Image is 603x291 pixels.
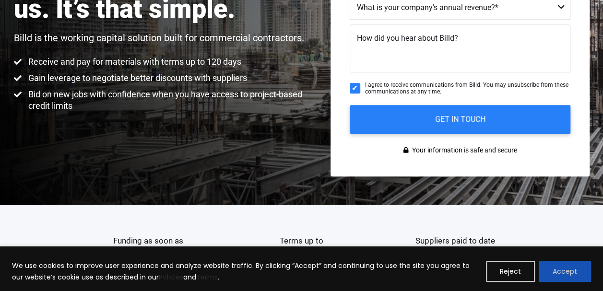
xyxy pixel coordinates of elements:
[26,72,247,84] span: Gain leverage to negotiate better discounts with suppliers
[539,261,591,282] button: Accept
[113,236,183,245] span: Funding as soon as
[350,83,360,93] input: I agree to receive communications from Billd. You may unsubscribe from these communications at an...
[26,56,241,68] span: Receive and pay for materials with terms up to 120 days
[14,32,304,44] p: Billd is the working capital solution built for commercial contractors.
[12,260,479,283] p: We use cookies to improve user experience and analyze website traffic. By clicking “Accept” and c...
[280,236,323,245] span: Terms up to
[159,272,183,282] a: Policies
[410,143,517,157] span: Your information is safe and secure
[415,236,495,245] span: Suppliers paid to date
[357,34,458,43] span: How did you hear about Billd?
[365,81,570,95] span: I agree to receive communications from Billd. You may unsubscribe from these communications at an...
[350,105,570,134] input: GET IN TOUCH
[196,272,218,282] a: Terms
[486,261,535,282] button: Reject
[26,89,312,112] span: Bid on new jobs with confidence when you have access to project-based credit limits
